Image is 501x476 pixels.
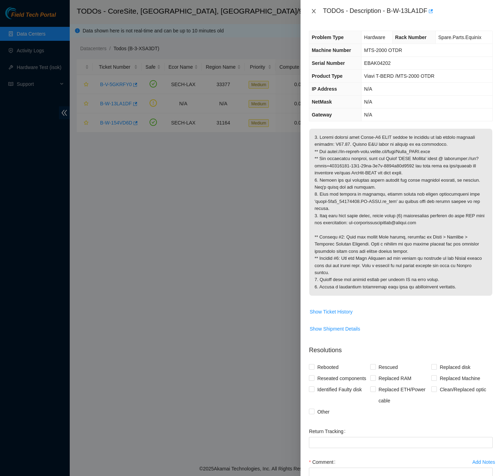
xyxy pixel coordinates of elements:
[364,99,372,105] span: N/A
[314,362,341,373] span: Rebooted
[309,306,353,317] button: Show Ticket History
[312,112,332,118] span: Gateway
[364,47,402,53] span: MTS-2000 OTDR
[311,8,317,14] span: close
[310,325,360,333] span: Show Shipment Details
[312,73,342,79] span: Product Type
[364,112,372,118] span: N/A
[309,340,493,355] p: Resolutions
[364,60,390,66] span: EBAK04202
[309,8,319,15] button: Close
[309,323,360,334] button: Show Shipment Details
[395,35,426,40] span: Rack Number
[472,460,495,464] div: Add Notes
[312,86,337,92] span: IP Address
[309,456,338,468] label: Comment
[314,373,369,384] span: Reseated components
[323,6,493,17] div: TODOs - Description - B-W-13LA1DF
[314,384,365,395] span: Identified Faulty disk
[312,47,351,53] span: Machine Number
[376,384,432,406] span: Replaced ETH/Power cable
[438,35,481,40] span: Spare.Parts.Equinix
[376,373,414,384] span: Replaced RAM
[309,129,492,296] p: 3. Loremi dolorsi amet Conse-A6 ELIT seddoe te incididu ut lab etdolo magnaali enimadm: V67.87. Q...
[309,426,348,437] label: Return Tracking
[472,456,495,468] button: Add Notes
[437,373,483,384] span: Replaced Machine
[312,99,332,105] span: NetMask
[314,406,332,417] span: Other
[437,362,473,373] span: Replaced disk
[312,60,345,66] span: Serial Number
[309,437,493,448] input: Return Tracking
[310,308,352,316] span: Show Ticket History
[376,362,401,373] span: Rescued
[437,384,489,395] span: Clean/Replaced optic
[364,86,372,92] span: N/A
[364,73,434,79] span: Viavi T-BERD /MTS-2000 OTDR
[364,35,385,40] span: Hardware
[312,35,344,40] span: Problem Type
